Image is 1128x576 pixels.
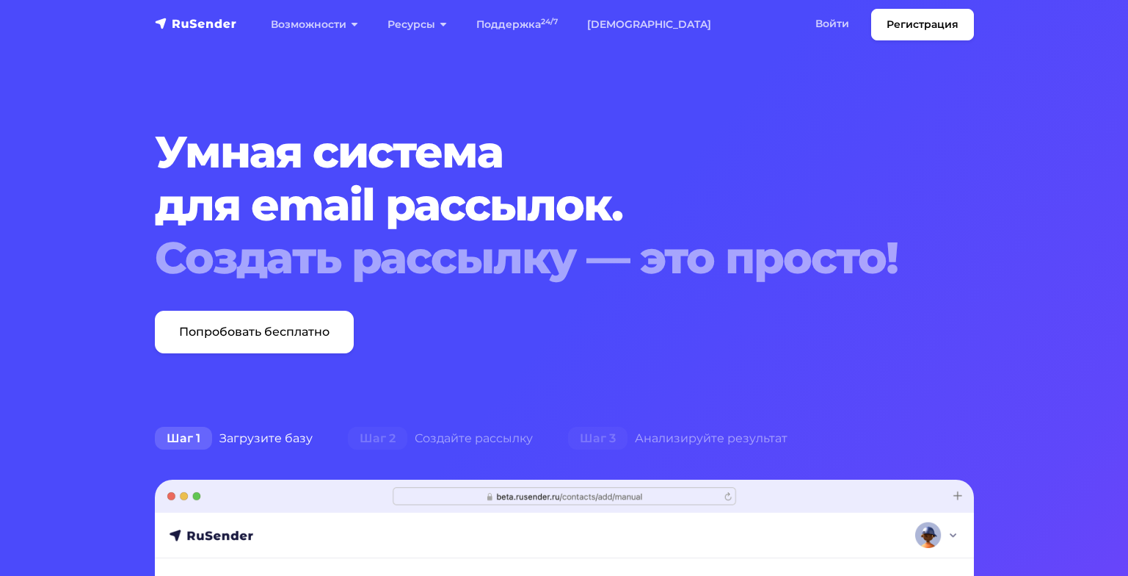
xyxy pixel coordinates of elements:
[550,424,805,453] div: Анализируйте результат
[155,126,904,284] h1: Умная система для email рассылок.
[348,427,407,450] span: Шаг 2
[330,424,550,453] div: Создайте рассылку
[572,10,726,40] a: [DEMOGRAPHIC_DATA]
[155,231,904,284] div: Создать рассылку — это просто!
[155,16,237,31] img: RuSender
[155,311,354,353] a: Попробовать бесплатно
[373,10,462,40] a: Ресурсы
[871,9,974,40] a: Регистрация
[541,17,558,26] sup: 24/7
[462,10,572,40] a: Поддержка24/7
[256,10,373,40] a: Возможности
[568,427,627,450] span: Шаг 3
[137,424,330,453] div: Загрузите базу
[155,427,212,450] span: Шаг 1
[801,9,864,39] a: Войти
